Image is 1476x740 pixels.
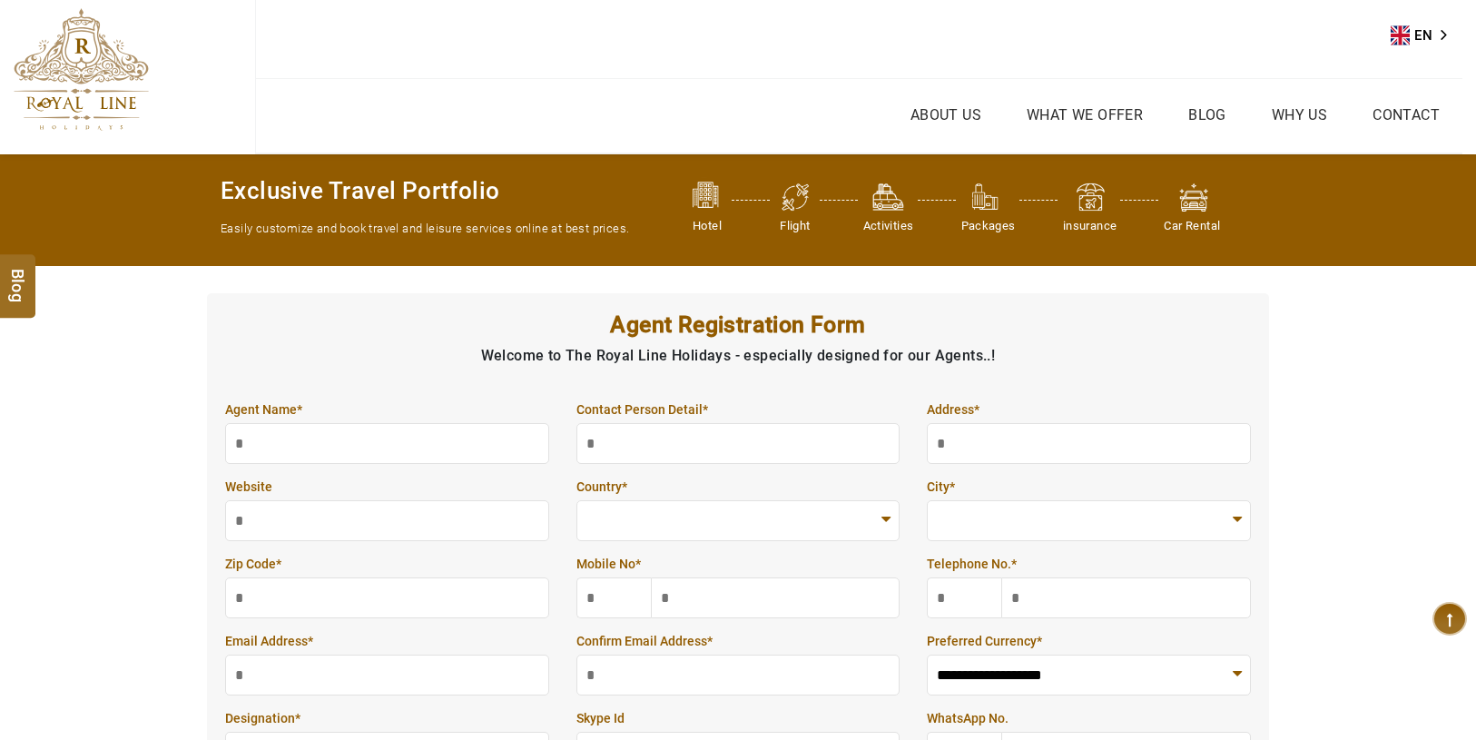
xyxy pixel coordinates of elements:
label: Country* [576,478,900,496]
p: Easily customize and book travel and leisure services online at best prices. [221,220,636,238]
h3: Agent Registration Form [225,311,1251,340]
h3: Exclusive Travel Portfolio [221,177,636,206]
label: City* [927,478,1251,496]
label: Contact Person Detail* [576,400,900,419]
span: Hotel [687,218,728,235]
aside: Language selected: English [1391,22,1460,49]
label: Skype Id [576,709,900,727]
label: Agent Name* [225,400,549,419]
label: Website [225,478,549,496]
label: Mobile No* [576,555,900,573]
img: The Royal Line Holidays [14,8,149,131]
label: Preferred Currency* [927,632,1251,650]
label: Designation* [225,709,549,727]
p: Welcome to The Royal Line Holidays - especially designed for our Agents..! [225,344,1251,369]
span: Blog [6,268,30,283]
label: Confirm Email Address* [576,632,900,650]
div: Language [1391,22,1460,49]
span: insurance [1063,218,1117,235]
a: Contact [1368,102,1444,128]
label: Zip Code* [225,555,549,573]
span: Flight [775,218,816,235]
label: Address* [927,400,1251,419]
label: WhatsApp No. [927,709,1251,727]
label: Telephone No.* [927,555,1251,573]
label: Email Address* [225,632,549,650]
a: What we Offer [1022,102,1147,128]
a: Why Us [1267,102,1332,128]
a: Blog [1184,102,1231,128]
span: Car Rental [1164,218,1220,235]
a: EN [1391,22,1460,49]
a: About Us [906,102,986,128]
span: Activities [863,218,914,235]
span: Packages [961,218,1016,235]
